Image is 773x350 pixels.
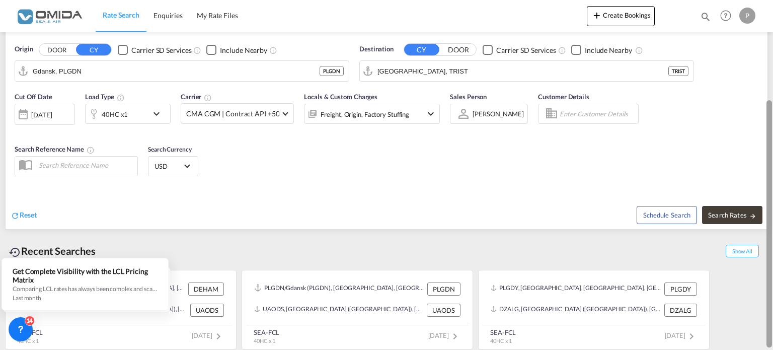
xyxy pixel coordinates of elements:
[591,9,603,21] md-icon: icon-plus 400-fg
[254,328,279,337] div: SEA-FCL
[490,337,512,344] span: 40HC x 1
[15,5,83,27] img: 459c566038e111ed959c4fc4f0a4b274.png
[304,93,377,101] span: Locals & Custom Charges
[153,11,183,20] span: Enquiries
[15,93,52,101] span: Cut Off Date
[726,245,759,257] span: Show All
[668,66,688,76] div: TRIST
[254,304,424,317] div: UAODS, Odesa (Odessa), Ukraine, Eastern Europe , Europe
[739,8,755,24] div: P
[197,11,238,20] span: My Rate Files
[404,44,439,55] button: CY
[76,44,111,55] button: CY
[206,44,267,55] md-checkbox: Checkbox No Ink
[148,146,192,153] span: Search Currency
[17,337,39,344] span: 40HC x 1
[560,106,635,121] input: Enter Customer Details
[15,61,349,81] md-input-container: Gdansk, PLGDN
[20,211,37,219] span: Reset
[5,240,100,262] div: Recent Searches
[558,46,566,54] md-icon: Unchecked: Search for CY (Container Yard) services for all selected carriers.Checked : Search for...
[190,304,224,317] div: UAODS
[102,107,128,121] div: 40HC x1
[9,246,21,258] md-icon: icon-backup-restore
[242,270,473,349] recent-search-card: PLGDN/Gdansk (PLGDN), [GEOGRAPHIC_DATA], [GEOGRAPHIC_DATA] PLGDNUAODS, [GEOGRAPHIC_DATA] ([GEOGRA...
[11,210,37,221] div: icon-refreshReset
[11,211,20,220] md-icon: icon-refresh
[450,93,487,101] span: Sales Person
[665,331,698,339] span: [DATE]
[186,109,279,119] span: CMA CGM | Contract API +50
[117,94,125,102] md-icon: icon-information-outline
[425,108,437,120] md-icon: icon-chevron-down
[491,304,662,317] div: DZALG, Alger (Algiers), Algeria, Northern Africa, Africa
[664,283,697,296] div: PLGDY
[15,145,95,153] span: Search Reference Name
[33,63,320,79] input: Search by Port
[150,108,168,120] md-icon: icon-chevron-down
[473,110,524,118] div: [PERSON_NAME]
[103,11,139,19] span: Rate Search
[377,63,668,79] input: Search by Port
[188,283,224,296] div: DEHAM
[483,44,556,55] md-checkbox: Checkbox No Ink
[254,337,275,344] span: 40HC x 1
[700,11,711,26] div: icon-magnify
[702,206,762,224] button: Search Ratesicon-arrow-right
[85,104,171,124] div: 40HC x1icon-chevron-down
[427,283,460,296] div: PLGDN
[587,6,655,26] button: icon-plus 400-fgCreate Bookings
[428,331,461,339] span: [DATE]
[472,107,525,121] md-select: Sales Person: PIOTR CIEŚLIK
[449,330,461,342] md-icon: icon-chevron-right
[153,159,193,173] md-select: Select Currency: $ USDUnited States Dollar
[320,66,344,76] div: PLGDN
[220,45,267,55] div: Include Nearby
[15,44,33,54] span: Origin
[717,7,734,24] span: Help
[193,46,201,54] md-icon: Unchecked: Search for CY (Container Yard) services for all selected carriers.Checked : Search for...
[269,46,277,54] md-icon: Unchecked: Ignores neighbouring ports when fetching rates.Checked : Includes neighbouring ports w...
[85,93,125,101] span: Load Type
[538,93,589,101] span: Customer Details
[664,304,697,317] div: DZALG
[708,211,756,219] span: Search Rates
[585,45,632,55] div: Include Nearby
[15,124,22,137] md-datepicker: Select
[204,94,212,102] md-icon: The selected Trucker/Carrierwill be displayed in the rate results If the rates are from another f...
[34,158,137,173] input: Search Reference Name
[359,44,394,54] span: Destination
[118,44,191,55] md-checkbox: Checkbox No Ink
[31,110,52,119] div: [DATE]
[491,283,662,296] div: PLGDY, Gdynia, Poland, Eastern Europe , Europe
[717,7,739,25] div: Help
[321,107,409,121] div: Freight Origin Factory Stuffing
[192,331,224,339] span: [DATE]
[441,44,476,56] button: DOOR
[6,29,767,229] div: Origin DOOR CY Checkbox No InkUnchecked: Search for CY (Container Yard) services for all selected...
[427,304,460,317] div: UAODS
[685,330,698,342] md-icon: icon-chevron-right
[181,93,212,101] span: Carrier
[496,45,556,55] div: Carrier SD Services
[87,146,95,154] md-icon: Your search will be saved by the below given name
[304,104,440,124] div: Freight Origin Factory Stuffingicon-chevron-down
[154,162,183,171] span: USD
[490,328,516,337] div: SEA-FCL
[478,270,710,349] recent-search-card: PLGDY, [GEOGRAPHIC_DATA], [GEOGRAPHIC_DATA], [GEOGRAPHIC_DATA] , [GEOGRAPHIC_DATA] PLGDYDZALG, [G...
[571,44,632,55] md-checkbox: Checkbox No Ink
[637,206,697,224] button: Note: By default Schedule search will only considerorigin ports, destination ports and cut off da...
[15,104,75,125] div: [DATE]
[254,283,425,296] div: PLGDN/Gdansk (PLGDN), Poland, Europe
[700,11,711,22] md-icon: icon-magnify
[749,213,756,220] md-icon: icon-arrow-right
[39,44,74,56] button: DOOR
[212,330,224,342] md-icon: icon-chevron-right
[635,46,643,54] md-icon: Unchecked: Ignores neighbouring ports when fetching rates.Checked : Includes neighbouring ports w...
[131,45,191,55] div: Carrier SD Services
[360,61,693,81] md-input-container: Istanbul, TRIST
